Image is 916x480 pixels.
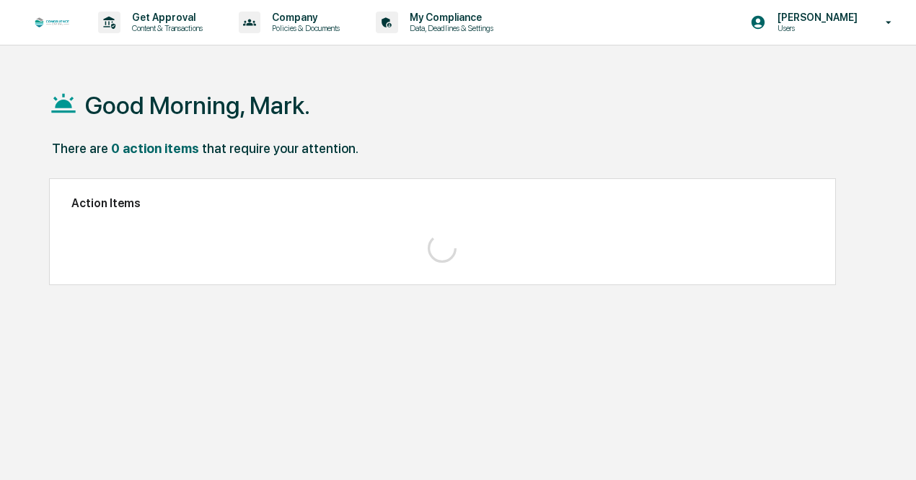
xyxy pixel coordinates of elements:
[202,141,358,156] div: that require your attention.
[120,23,210,33] p: Content & Transactions
[260,23,347,33] p: Policies & Documents
[120,12,210,23] p: Get Approval
[52,141,108,156] div: There are
[766,12,865,23] p: [PERSON_NAME]
[85,91,310,120] h1: Good Morning, Mark.
[398,23,501,33] p: Data, Deadlines & Settings
[111,141,199,156] div: 0 action items
[766,23,865,33] p: Users
[71,196,814,210] h2: Action Items
[398,12,501,23] p: My Compliance
[35,17,69,27] img: logo
[260,12,347,23] p: Company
